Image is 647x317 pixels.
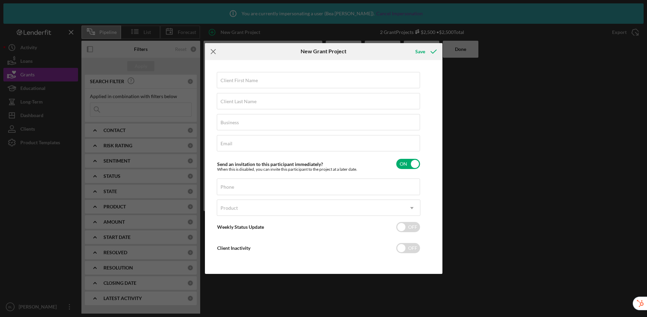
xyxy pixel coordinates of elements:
[221,141,232,146] label: Email
[408,45,442,58] button: Save
[217,167,357,172] div: When this is disabled, you can invite this participant to the project at a later date.
[301,48,346,54] h6: New Grant Project
[217,161,323,167] label: Send an invitation to this participant immediately?
[217,245,250,251] label: Client Inactivity
[221,205,238,211] div: Product
[221,78,258,83] label: Client First Name
[415,45,425,58] div: Save
[221,184,234,190] label: Phone
[221,120,239,125] label: Business
[217,224,264,230] label: Weekly Status Update
[221,99,256,104] label: Client Last Name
